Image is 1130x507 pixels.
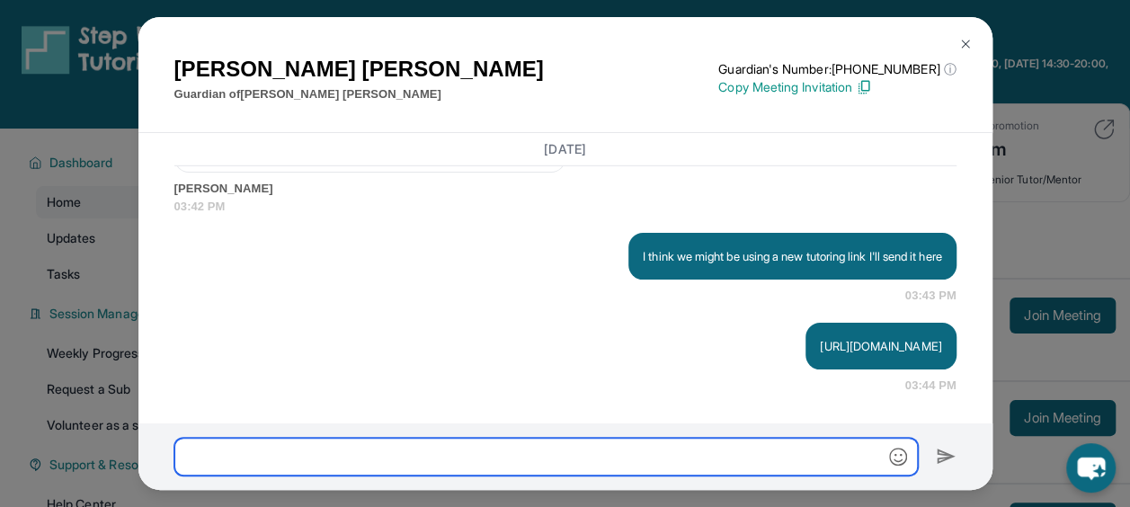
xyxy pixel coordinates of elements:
[905,287,956,305] span: 03:43 PM
[718,78,956,96] p: Copy Meeting Invitation
[174,85,544,103] p: Guardian of [PERSON_NAME] [PERSON_NAME]
[856,79,872,95] img: Copy Icon
[174,180,956,198] span: [PERSON_NAME]
[943,60,956,78] span: ⓘ
[889,448,907,466] img: Emoji
[718,60,956,78] p: Guardian's Number: [PHONE_NUMBER]
[174,198,956,216] span: 03:42 PM
[174,53,544,85] h1: [PERSON_NAME] [PERSON_NAME]
[905,377,956,395] span: 03:44 PM
[820,337,941,355] p: [URL][DOMAIN_NAME]
[1066,443,1116,493] button: chat-button
[936,446,956,467] img: Send icon
[958,37,973,51] img: Close Icon
[174,140,956,158] h3: [DATE]
[643,247,941,265] p: I think we might be using a new tutoring link I'll send it here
